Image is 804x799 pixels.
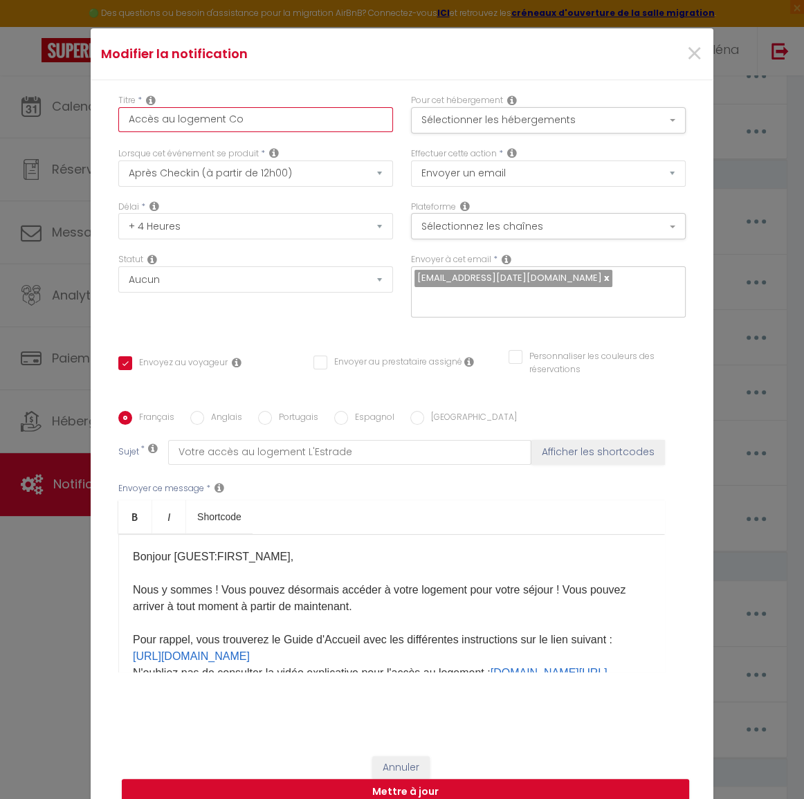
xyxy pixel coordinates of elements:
[186,500,253,533] a: Shortcode
[372,756,430,780] button: Annuler
[411,94,503,107] label: Pour cet hébergement
[101,44,496,64] h4: Modifier la notification
[507,147,517,158] i: Action Type
[291,551,293,562] span: ,
[269,147,279,158] i: Event Occur
[118,201,139,214] label: Délai
[118,482,204,495] label: Envoyer ce message
[133,549,650,681] p: N'oubliez pas de consulter la vidéo explicative pour l'accès au logement : ​​​.
[133,551,291,562] span: Bonjour [GUEST:FIRST_NAME]​
[417,271,602,284] span: [EMAIL_ADDRESS][DATE][DOMAIN_NAME]
[204,411,242,426] label: Anglais
[11,6,53,47] button: Ouvrir le widget de chat LiveChat
[424,411,517,426] label: [GEOGRAPHIC_DATA]
[686,39,703,69] button: Close
[118,94,136,107] label: Titre
[152,500,186,533] a: Italic
[348,411,394,426] label: Espagnol
[411,253,491,266] label: Envoyer à cet email
[686,33,703,75] span: ×
[507,95,517,106] i: This Rental
[118,147,259,160] label: Lorsque cet événement se produit
[502,254,511,265] i: Recipient
[118,446,139,460] label: Sujet
[531,440,665,465] button: Afficher les shortcodes
[272,411,318,426] label: Portugais
[146,95,156,106] i: Title
[147,254,157,265] i: Booking status
[232,357,241,368] i: Envoyer au voyageur
[491,667,607,679] a: [DOMAIN_NAME][URL]
[133,584,625,612] span: Nous y sommes ! Vous pouvez désormais accéder à votre logement pour votre séjour ! Vous pouvez ar...
[411,201,456,214] label: Plateforme
[460,201,470,212] i: Action Channel
[411,213,686,239] button: Sélectionnez les chaînes
[464,356,474,367] i: Envoyer au prestataire si il est assigné
[133,634,612,662] span: Pour rappel, vous trouverez le Guide d'Accueil avec les différentes instructions sur le lien suiv...
[411,147,497,160] label: Effectuer cette action
[214,482,224,493] i: Message
[118,253,143,266] label: Statut
[133,650,250,662] a: [URL][DOMAIN_NAME]
[118,500,152,533] a: Bold
[132,411,174,426] label: Français
[149,201,159,212] i: Action Time
[148,443,158,454] i: Subject
[623,68,781,94] div: Votre action automatique a bien été dupliquée
[411,107,686,134] button: Sélectionner les hébergements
